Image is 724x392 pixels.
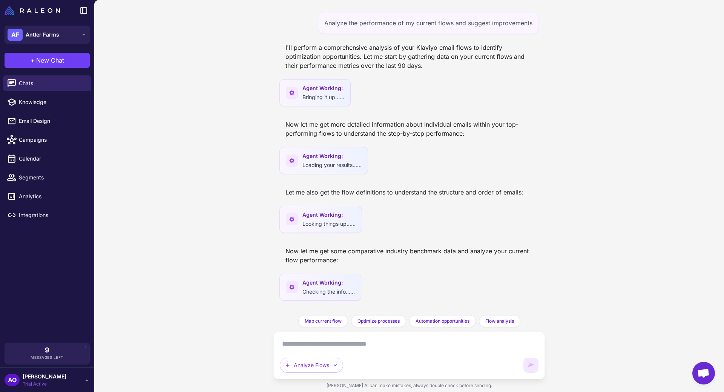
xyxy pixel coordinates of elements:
div: Now let me get some comparative industry benchmark data and analyze your current flow performance: [279,243,539,268]
button: Flow analysis [479,315,520,327]
span: Segments [19,173,85,182]
span: Chats [19,79,85,87]
span: [PERSON_NAME] [23,372,66,381]
span: Bringing it up...... [302,94,344,100]
span: Campaigns [19,136,85,144]
button: +New Chat [5,53,90,68]
a: Calendar [3,151,91,167]
a: Chats [3,75,91,91]
span: Knowledge [19,98,85,106]
span: 9 [45,347,49,354]
a: Campaigns [3,132,91,148]
div: Now let me get more detailed information about individual emails within your top-performing flows... [279,117,539,141]
span: Loading your results...... [302,162,362,168]
span: Checking the info...... [302,288,355,295]
span: Calendar [19,155,85,163]
span: Flow analysis [485,318,514,325]
span: Looking things up...... [302,220,356,227]
a: Analytics [3,188,91,204]
span: Trial Active [23,381,66,387]
a: Knowledge [3,94,91,110]
span: Map current flow [305,318,342,325]
span: New Chat [36,56,64,65]
div: AO [5,374,20,386]
span: Optimize processes [357,318,400,325]
button: Map current flow [298,315,348,327]
button: AFAntler Farms [5,26,90,44]
span: + [31,56,35,65]
a: Integrations [3,207,91,223]
div: Analyze the performance of my current flows and suggest improvements [318,12,539,34]
img: Raleon Logo [5,6,60,15]
div: AF [8,29,23,41]
span: Agent Working: [302,152,362,160]
a: Email Design [3,113,91,129]
span: Agent Working: [302,279,355,287]
span: Automation opportunities [416,318,469,325]
div: [PERSON_NAME] AI can make mistakes, always double check before sending. [273,379,545,392]
a: Raleon Logo [5,6,63,15]
span: Messages Left [31,355,64,360]
div: I'll perform a comprehensive analysis of your Klaviyo email flows to identify optimization opport... [279,40,539,73]
div: Let me also get the flow definitions to understand the structure and order of emails: [279,185,529,200]
a: Segments [3,170,91,185]
span: Agent Working: [302,211,356,219]
span: Analytics [19,192,85,201]
button: Automation opportunities [409,315,476,327]
button: Analyze Flows [280,358,343,373]
span: Antler Farms [26,31,59,39]
div: Open chat [692,362,715,384]
button: Optimize processes [351,315,406,327]
div: Let me get the actual subject lines and email content details: [279,311,463,326]
span: Agent Working: [302,84,344,92]
span: Email Design [19,117,85,125]
span: Integrations [19,211,85,219]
